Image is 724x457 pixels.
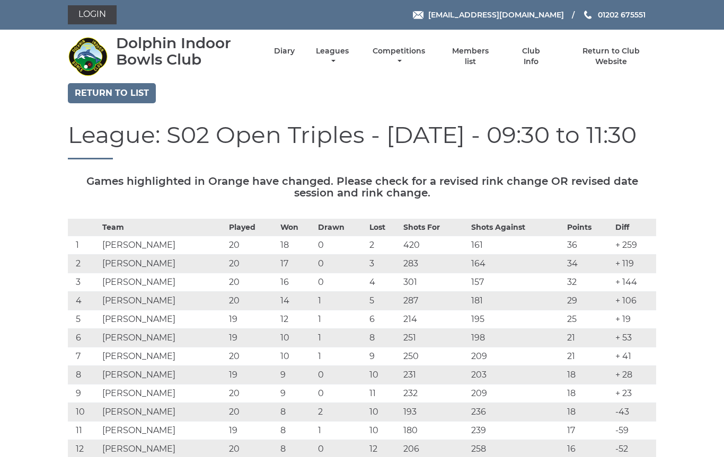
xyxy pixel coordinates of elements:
[100,236,226,255] td: [PERSON_NAME]
[68,403,100,422] td: 10
[226,347,278,366] td: 20
[401,310,469,329] td: 214
[278,403,315,422] td: 8
[469,292,564,310] td: 181
[469,310,564,329] td: 195
[100,273,226,292] td: [PERSON_NAME]
[68,347,100,366] td: 7
[370,46,428,67] a: Competitions
[469,347,564,366] td: 209
[367,236,401,255] td: 2
[613,273,656,292] td: + 144
[226,422,278,440] td: 19
[401,347,469,366] td: 250
[564,292,612,310] td: 29
[469,219,564,236] th: Shots Against
[226,273,278,292] td: 20
[226,310,278,329] td: 19
[315,273,367,292] td: 0
[278,329,315,347] td: 10
[278,422,315,440] td: 8
[469,403,564,422] td: 236
[278,310,315,329] td: 12
[469,236,564,255] td: 161
[68,384,100,403] td: 9
[68,422,100,440] td: 11
[567,46,656,67] a: Return to Club Website
[401,384,469,403] td: 232
[564,329,612,347] td: 21
[68,255,100,273] td: 2
[315,219,367,236] th: Drawn
[401,329,469,347] td: 251
[315,236,367,255] td: 0
[100,347,226,366] td: [PERSON_NAME]
[582,9,646,21] a: Phone us 01202 675551
[613,310,656,329] td: + 19
[469,366,564,384] td: 203
[100,255,226,273] td: [PERSON_NAME]
[613,255,656,273] td: + 119
[413,11,423,19] img: Email
[428,10,564,20] span: [EMAIL_ADDRESS][DOMAIN_NAME]
[613,384,656,403] td: + 23
[401,273,469,292] td: 301
[315,384,367,403] td: 0
[100,292,226,310] td: [PERSON_NAME]
[278,273,315,292] td: 16
[278,384,315,403] td: 9
[226,366,278,384] td: 19
[278,347,315,366] td: 10
[68,83,156,103] a: Return to list
[564,422,612,440] td: 17
[315,329,367,347] td: 1
[68,37,108,76] img: Dolphin Indoor Bowls Club
[401,366,469,384] td: 231
[68,310,100,329] td: 5
[613,219,656,236] th: Diff
[367,273,401,292] td: 4
[367,219,401,236] th: Lost
[613,236,656,255] td: + 259
[584,11,591,19] img: Phone us
[315,347,367,366] td: 1
[315,366,367,384] td: 0
[401,292,469,310] td: 287
[68,273,100,292] td: 3
[367,422,401,440] td: 10
[68,292,100,310] td: 4
[226,384,278,403] td: 20
[514,46,548,67] a: Club Info
[401,236,469,255] td: 420
[116,35,255,68] div: Dolphin Indoor Bowls Club
[274,46,295,56] a: Diary
[367,310,401,329] td: 6
[446,46,495,67] a: Members list
[100,310,226,329] td: [PERSON_NAME]
[367,384,401,403] td: 11
[367,403,401,422] td: 10
[68,329,100,347] td: 6
[278,236,315,255] td: 18
[469,422,564,440] td: 239
[315,255,367,273] td: 0
[278,255,315,273] td: 17
[469,329,564,347] td: 198
[315,292,367,310] td: 1
[564,219,612,236] th: Points
[315,310,367,329] td: 1
[226,403,278,422] td: 20
[367,329,401,347] td: 8
[226,255,278,273] td: 20
[100,366,226,384] td: [PERSON_NAME]
[68,5,117,24] a: Login
[278,292,315,310] td: 14
[68,175,656,199] h5: Games highlighted in Orange have changed. Please check for a revised rink change OR revised date ...
[278,366,315,384] td: 9
[401,219,469,236] th: Shots For
[226,219,278,236] th: Played
[613,403,656,422] td: -43
[613,292,656,310] td: + 106
[226,329,278,347] td: 19
[564,236,612,255] td: 36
